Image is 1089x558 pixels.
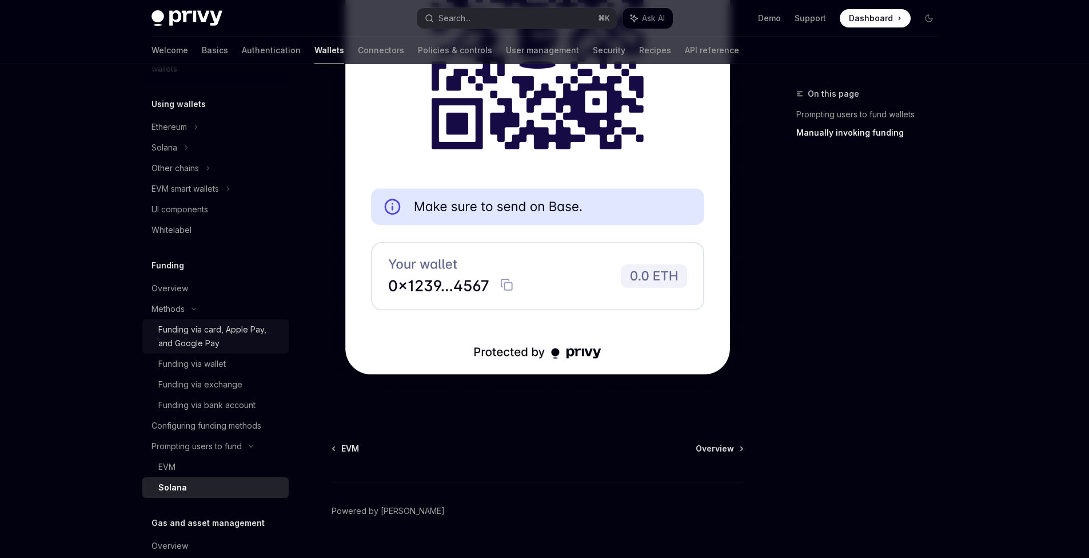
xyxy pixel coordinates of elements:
a: Prompting users to fund wallets [796,105,947,124]
button: Ask AI [623,8,673,29]
a: Funding via exchange [142,374,289,395]
button: Toggle dark mode [920,9,938,27]
a: Recipes [639,37,671,64]
a: EVM [333,443,359,454]
a: Support [795,13,826,24]
span: Ask AI [642,13,665,24]
a: Solana [142,477,289,498]
a: Dashboard [840,9,911,27]
a: User management [506,37,579,64]
a: Demo [758,13,781,24]
a: Welcome [151,37,188,64]
a: Overview [142,278,289,299]
a: Connectors [358,37,404,64]
a: Security [593,37,625,64]
div: Whitelabel [151,223,192,237]
span: EVM [341,443,359,454]
div: Search... [438,11,470,25]
div: UI components [151,203,208,216]
div: Overview [151,539,188,553]
a: Policies & controls [418,37,492,64]
div: EVM smart wallets [151,182,219,196]
button: Search...⌘K [417,8,617,29]
div: Funding via bank account [158,398,256,412]
a: Whitelabel [142,220,289,240]
div: Funding via wallet [158,357,226,371]
div: Solana [151,141,177,155]
a: Powered by [PERSON_NAME] [332,505,445,517]
h5: Gas and asset management [151,516,265,530]
a: Funding via bank account [142,395,289,415]
h5: Using wallets [151,97,206,111]
img: dark logo [151,10,222,26]
div: Configuring funding methods [151,419,261,433]
a: Overview [142,536,289,556]
a: EVM [142,457,289,477]
div: Ethereum [151,120,187,134]
div: Other chains [151,161,199,175]
span: On this page [808,87,859,101]
a: Manually invoking funding [796,124,947,142]
a: Funding via card, Apple Pay, and Google Pay [142,319,289,354]
a: API reference [685,37,739,64]
div: Solana [158,481,187,494]
span: ⌘ K [598,14,610,23]
a: Overview [696,443,743,454]
div: Funding via exchange [158,378,242,391]
div: EVM [158,460,175,474]
a: Basics [202,37,228,64]
span: Overview [696,443,734,454]
div: Prompting users to fund [151,440,242,453]
a: Authentication [242,37,301,64]
div: Funding via card, Apple Pay, and Google Pay [158,323,282,350]
a: Configuring funding methods [142,415,289,436]
a: UI components [142,199,289,220]
div: Methods [151,302,185,316]
a: Funding via wallet [142,354,289,374]
h5: Funding [151,259,184,272]
span: Dashboard [849,13,893,24]
a: Wallets [314,37,344,64]
div: Overview [151,282,188,295]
